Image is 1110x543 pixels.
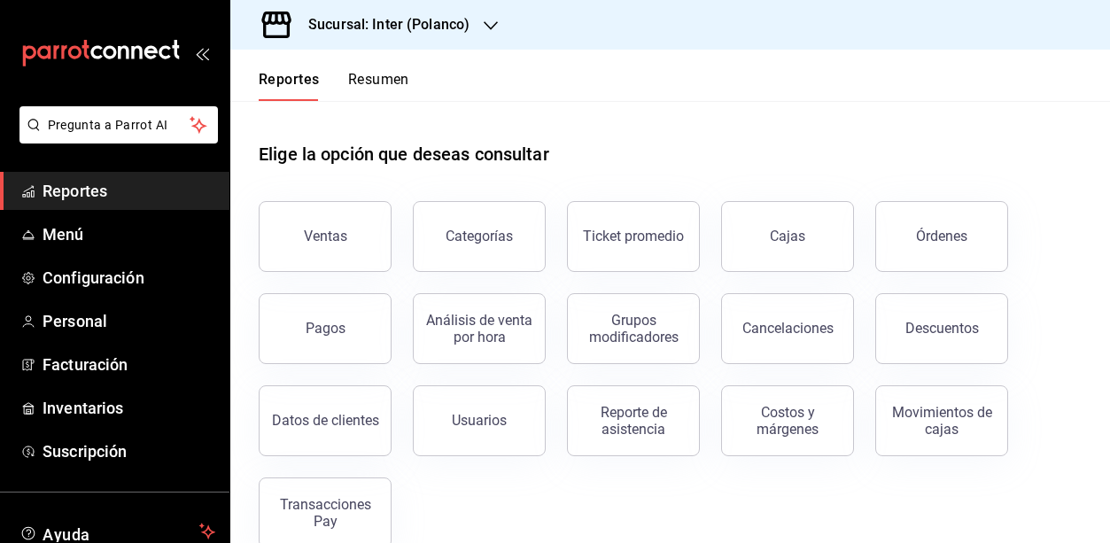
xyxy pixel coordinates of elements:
button: Resumen [348,71,409,101]
button: Costos y márgenes [721,385,854,456]
button: Cancelaciones [721,293,854,364]
button: Pagos [259,293,392,364]
span: Suscripción [43,439,215,463]
h3: Sucursal: Inter (Polanco) [294,14,470,35]
span: Reportes [43,179,215,203]
button: Reporte de asistencia [567,385,700,456]
button: Reportes [259,71,320,101]
div: Categorías [446,228,513,244]
a: Cajas [721,201,854,272]
span: Personal [43,309,215,333]
button: Datos de clientes [259,385,392,456]
div: Datos de clientes [272,412,379,429]
button: open_drawer_menu [195,46,209,60]
div: Descuentos [905,320,979,337]
span: Pregunta a Parrot AI [48,116,190,135]
div: Órdenes [916,228,967,244]
span: Configuración [43,266,215,290]
span: Ayuda [43,521,192,542]
div: Cajas [770,226,806,247]
button: Ticket promedio [567,201,700,272]
button: Usuarios [413,385,546,456]
div: Grupos modificadores [578,312,688,345]
div: Reporte de asistencia [578,404,688,438]
div: Pagos [306,320,345,337]
button: Órdenes [875,201,1008,272]
div: Ticket promedio [583,228,684,244]
div: Usuarios [452,412,507,429]
div: Costos y márgenes [733,404,842,438]
button: Análisis de venta por hora [413,293,546,364]
button: Pregunta a Parrot AI [19,106,218,144]
button: Categorías [413,201,546,272]
button: Descuentos [875,293,1008,364]
button: Grupos modificadores [567,293,700,364]
span: Facturación [43,353,215,376]
div: navigation tabs [259,71,409,101]
button: Ventas [259,201,392,272]
div: Cancelaciones [742,320,834,337]
div: Análisis de venta por hora [424,312,534,345]
div: Ventas [304,228,347,244]
a: Pregunta a Parrot AI [12,128,218,147]
button: Movimientos de cajas [875,385,1008,456]
span: Inventarios [43,396,215,420]
span: Menú [43,222,215,246]
div: Movimientos de cajas [887,404,997,438]
div: Transacciones Pay [270,496,380,530]
h1: Elige la opción que deseas consultar [259,141,549,167]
